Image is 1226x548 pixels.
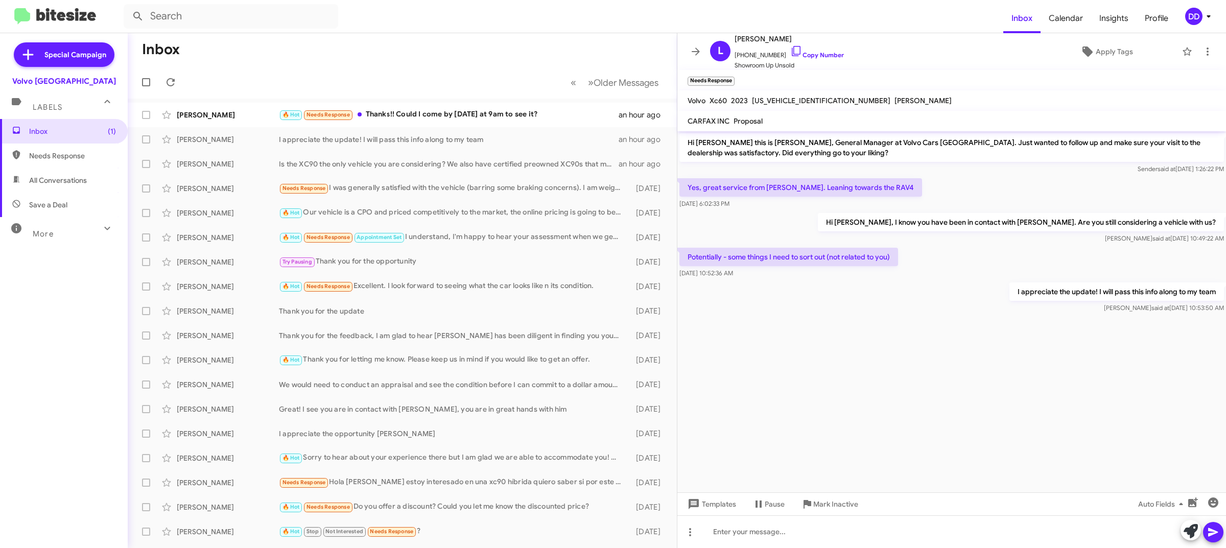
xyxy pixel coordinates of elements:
[108,126,116,136] span: (1)
[177,330,279,341] div: [PERSON_NAME]
[282,455,300,461] span: 🔥 Hot
[679,200,729,207] span: [DATE] 6:02:33 PM
[29,175,87,185] span: All Conversations
[306,504,350,510] span: Needs Response
[626,183,669,194] div: [DATE]
[282,504,300,510] span: 🔥 Hot
[790,51,844,59] a: Copy Number
[1158,165,1175,173] span: said at
[626,281,669,292] div: [DATE]
[177,306,279,316] div: [PERSON_NAME]
[626,478,669,488] div: [DATE]
[818,213,1224,231] p: Hi [PERSON_NAME], I know you have been in contact with [PERSON_NAME]. Are you still considering a...
[14,42,114,67] a: Special Campaign
[1185,8,1203,25] div: DD
[626,502,669,512] div: [DATE]
[282,234,300,241] span: 🔥 Hot
[282,479,326,486] span: Needs Response
[124,4,338,29] input: Search
[279,207,626,219] div: Our vehicle is a CPO and priced competitively to the market, the online pricing is going to be ou...
[282,258,312,265] span: Try Pausing
[279,330,626,341] div: Thank you for the feedback, I am glad to hear [PERSON_NAME] has been diligent in finding you your...
[1105,234,1224,242] span: [PERSON_NAME] [DATE] 10:49:22 AM
[626,355,669,365] div: [DATE]
[279,159,619,169] div: Is the XC90 the only vehicle you are considering? We also have certified preowned XC90s that may ...
[1151,304,1169,312] span: said at
[282,209,300,216] span: 🔥 Hot
[619,110,669,120] div: an hour ago
[1041,4,1091,33] a: Calendar
[282,528,300,535] span: 🔥 Hot
[279,256,626,268] div: Thank you for the opportunity
[626,257,669,267] div: [DATE]
[282,185,326,192] span: Needs Response
[177,232,279,243] div: [PERSON_NAME]
[626,428,669,439] div: [DATE]
[306,528,319,535] span: Stop
[718,43,723,59] span: L
[688,96,705,105] span: Volvo
[894,96,952,105] span: [PERSON_NAME]
[626,232,669,243] div: [DATE]
[177,355,279,365] div: [PERSON_NAME]
[735,60,844,70] span: Showroom Up Unsold
[626,208,669,218] div: [DATE]
[279,452,626,464] div: Sorry to hear about your experience there but I am glad we are able to accommodate you! We apprec...
[33,229,54,239] span: More
[679,269,733,277] span: [DATE] 10:52:36 AM
[282,283,300,290] span: 🔥 Hot
[677,495,744,513] button: Templates
[177,478,279,488] div: [PERSON_NAME]
[177,183,279,194] div: [PERSON_NAME]
[29,151,116,161] span: Needs Response
[279,134,619,145] div: I appreciate the update! I will pass this info along to my team
[679,178,922,197] p: Yes, great service from [PERSON_NAME]. Leaning towards the RAV4
[710,96,727,105] span: Xc60
[279,182,626,194] div: I was generally satisfied with the vehicle (barring some braking concerns). I am weighing potenti...
[279,379,626,390] div: We would need to conduct an appraisal and see the condition before I can commit to a dollar amoun...
[734,116,763,126] span: Proposal
[1138,495,1187,513] span: Auto Fields
[1091,4,1137,33] a: Insights
[582,72,665,93] button: Next
[765,495,785,513] span: Pause
[626,306,669,316] div: [DATE]
[177,257,279,267] div: [PERSON_NAME]
[752,96,890,105] span: [US_VEHICLE_IDENTIFICATION_NUMBER]
[177,404,279,414] div: [PERSON_NAME]
[1009,282,1224,301] p: I appreciate the update! I will pass this info along to my team
[142,41,180,58] h1: Inbox
[735,45,844,60] span: [PHONE_NUMBER]
[588,76,594,89] span: »
[177,453,279,463] div: [PERSON_NAME]
[686,495,736,513] span: Templates
[177,379,279,390] div: [PERSON_NAME]
[1137,4,1176,33] a: Profile
[325,528,363,535] span: Not Interested
[177,159,279,169] div: [PERSON_NAME]
[679,133,1224,162] p: Hi [PERSON_NAME] this is [PERSON_NAME], General Manager at Volvo Cars [GEOGRAPHIC_DATA]. Just wan...
[1104,304,1224,312] span: [PERSON_NAME] [DATE] 10:53:50 AM
[619,134,669,145] div: an hour ago
[626,404,669,414] div: [DATE]
[177,527,279,537] div: [PERSON_NAME]
[177,134,279,145] div: [PERSON_NAME]
[279,306,626,316] div: Thank you for the update
[594,77,658,88] span: Older Messages
[565,72,665,93] nav: Page navigation example
[735,33,844,45] span: [PERSON_NAME]
[1003,4,1041,33] a: Inbox
[279,231,626,243] div: I understand, I'm happy to hear your assessment when we get to it. I'll see you [DATE].
[279,476,626,488] div: Hola [PERSON_NAME] estoy interesado en una xc90 híbrida quiero saber si por este medio se puede h...
[29,200,67,210] span: Save a Deal
[279,428,626,439] div: I appreciate the opportunity [PERSON_NAME]
[626,527,669,537] div: [DATE]
[571,76,576,89] span: «
[306,234,350,241] span: Needs Response
[306,283,350,290] span: Needs Response
[357,234,402,241] span: Appointment Set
